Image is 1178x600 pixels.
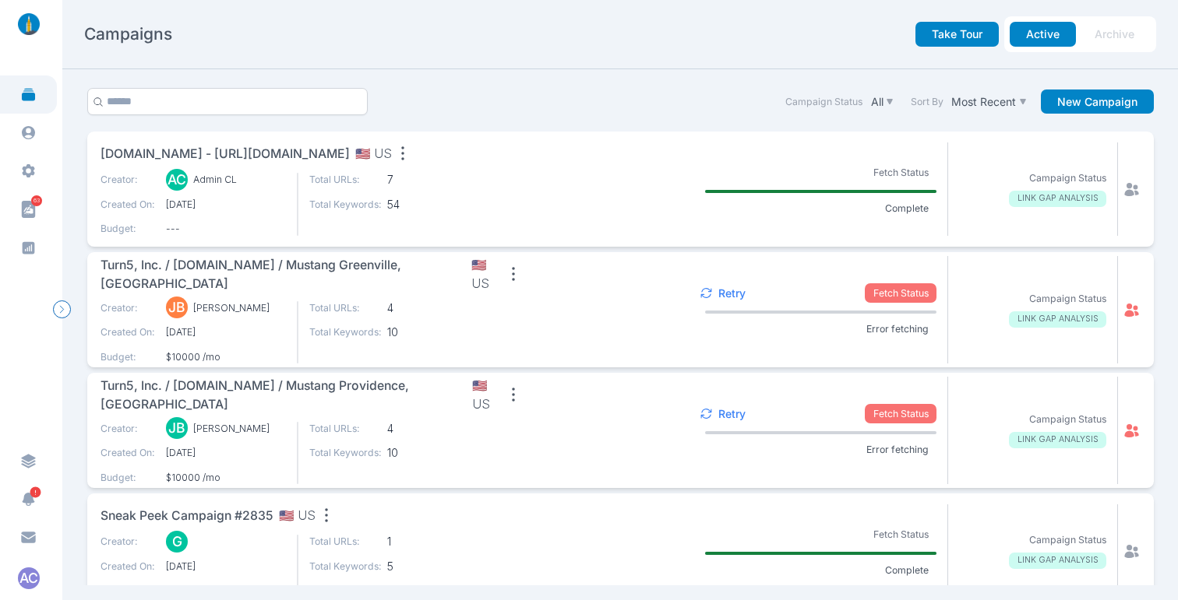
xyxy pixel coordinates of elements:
p: Budget: [101,222,155,236]
span: $10000 /mo [166,350,286,364]
p: Created On: [101,325,155,339]
button: Most Recent [949,92,1030,111]
p: Creator: [101,173,155,187]
p: [PERSON_NAME] [193,422,270,436]
p: [PERSON_NAME] [193,301,270,315]
p: All [871,95,883,109]
span: 63 [31,195,42,206]
p: Total Keywords: [309,446,382,460]
p: Total URLs: [309,301,382,315]
span: Turn5, Inc. / [DOMAIN_NAME] / Mustang Providence, [GEOGRAPHIC_DATA] [101,377,467,415]
span: 🇺🇸 US [355,145,392,164]
p: Budget: [101,350,155,364]
span: 🇺🇸 US [279,507,316,526]
button: Take Tour [915,22,999,47]
span: 🇺🇸 US [471,256,503,294]
span: [DOMAIN_NAME] - [URL][DOMAIN_NAME] [101,145,350,164]
p: Total URLs: [309,535,382,549]
span: 10 [387,446,460,460]
p: LINK GAP ANALYSIS [1009,311,1106,328]
p: Fetch Status [865,525,936,544]
span: 4 [387,422,460,436]
p: Complete [876,202,936,216]
p: Campaign Status [1029,412,1106,426]
p: Total Keywords: [309,560,382,574]
p: Total Keywords: [309,198,382,212]
span: 7 [387,173,460,187]
p: Campaign Status [1029,533,1106,547]
img: linklaunch_small.2ae18699.png [12,13,45,35]
label: Campaign Status [785,95,862,109]
span: [DATE] [166,560,286,574]
button: New Campaign [1041,89,1154,114]
button: Archive [1078,22,1151,47]
p: Campaign Status [1029,171,1106,185]
p: Created On: [101,560,155,574]
button: All [868,92,897,111]
p: Admin CL [193,173,237,187]
span: [DATE] [166,325,286,339]
span: $10000 /mo [166,471,286,485]
p: Created On: [101,198,155,212]
p: LINK GAP ANALYSIS [1009,432,1106,448]
div: G [166,531,188,553]
span: 54 [387,198,460,212]
p: Error fetching [858,322,936,336]
span: 1 [387,535,460,549]
p: Fetch Status [865,283,936,303]
span: --- [166,222,286,236]
label: Sort By [911,95,943,109]
span: 🇺🇸 US [472,377,503,415]
p: Fetch Status [865,163,936,182]
p: Creator: [101,535,155,549]
p: Campaign Status [1029,292,1106,306]
p: Budget: [101,584,155,598]
span: Sneak Peek Campaign #2835 [101,507,273,526]
p: Total Keywords: [309,325,382,339]
p: Creator: [101,422,155,436]
span: [DATE] [166,198,286,212]
span: 4 [387,301,460,315]
h2: Campaigns [84,23,172,45]
p: Total URLs: [309,173,382,187]
p: Error fetching [858,443,936,457]
div: JB [166,296,188,318]
p: Retry [718,407,746,421]
span: 10 [387,325,460,339]
span: --- [166,584,286,598]
div: AC [166,169,188,191]
p: Retry [718,286,746,300]
span: [DATE] [166,446,286,460]
p: Created On: [101,446,155,460]
button: Active [1010,22,1076,47]
p: Creator: [101,301,155,315]
p: Budget: [101,471,155,485]
p: Complete [876,563,936,577]
p: LINK GAP ANALYSIS [1009,553,1106,569]
div: JB [166,417,188,439]
p: Fetch Status [865,404,936,423]
p: Total URLs: [309,422,382,436]
span: 5 [387,560,460,574]
p: Most Recent [951,95,1016,109]
p: LINK GAP ANALYSIS [1009,191,1106,207]
span: Turn5, Inc. / [DOMAIN_NAME] / Mustang Greenville, [GEOGRAPHIC_DATA] [101,256,466,294]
